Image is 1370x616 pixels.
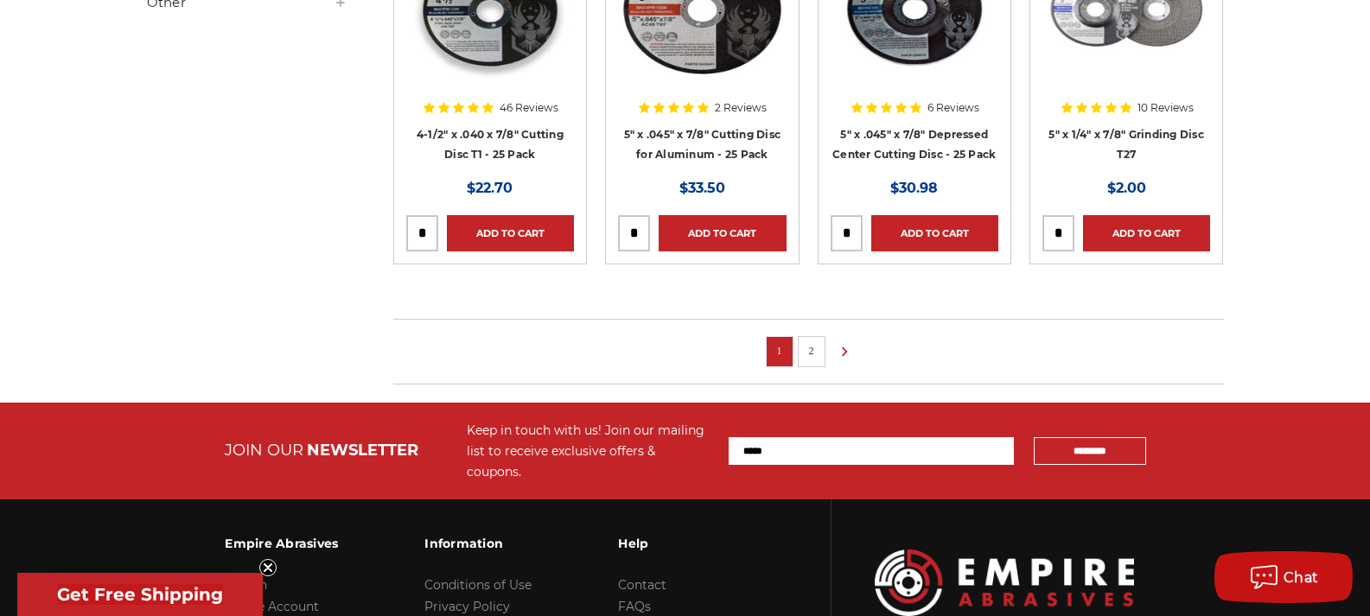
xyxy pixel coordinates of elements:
h3: Help [618,525,735,562]
span: $33.50 [679,180,725,196]
a: FAQs [618,599,651,614]
a: Contact [618,577,666,593]
a: Add to Cart [871,215,998,251]
a: Privacy Policy [424,599,510,614]
h3: Information [424,525,532,562]
span: Get Free Shipping [57,584,223,605]
span: $2.00 [1107,180,1146,196]
span: NEWSLETTER [307,441,418,460]
a: Conditions of Use [424,577,532,593]
img: Empire Abrasives Logo Image [875,549,1134,616]
button: Chat [1214,551,1353,603]
a: Add to Cart [447,215,574,251]
a: Create Account [225,599,319,614]
a: 1 [771,341,788,360]
div: Keep in touch with us! Join our mailing list to receive exclusive offers & coupons. [467,420,711,482]
button: Close teaser [259,559,277,576]
a: Add to Cart [1083,215,1210,251]
span: Chat [1284,569,1319,586]
div: Get Free ShippingClose teaser [17,573,263,616]
h3: Empire Abrasives [225,525,338,562]
span: $30.98 [890,180,938,196]
a: 2 [803,341,820,360]
span: $22.70 [467,180,513,196]
a: Add to Cart [659,215,786,251]
span: JOIN OUR [225,441,303,460]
